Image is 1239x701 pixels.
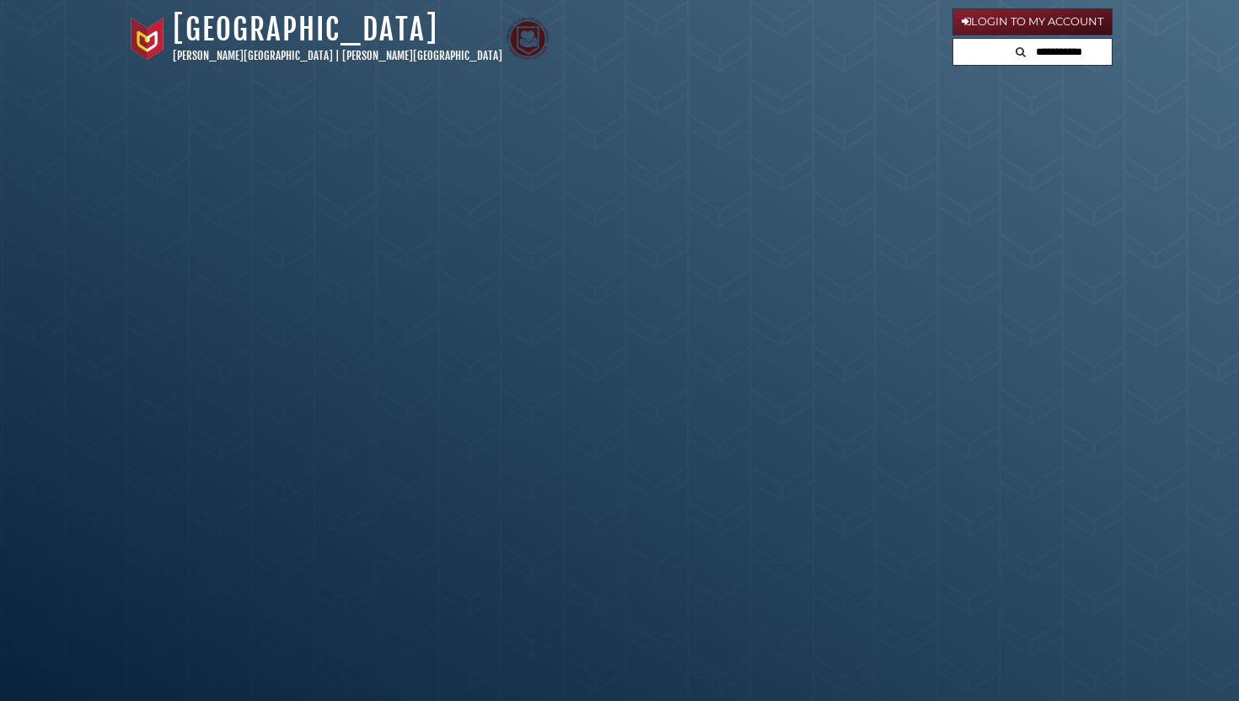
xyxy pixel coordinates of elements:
[507,18,549,60] img: Calvin Theological Seminary
[173,11,438,48] a: [GEOGRAPHIC_DATA]
[335,49,340,62] span: |
[126,18,169,60] img: Calvin University
[1011,39,1031,62] button: Search
[1016,46,1026,57] i: Search
[952,8,1113,35] a: Login to My Account
[342,49,502,62] a: [PERSON_NAME][GEOGRAPHIC_DATA]
[173,49,333,62] a: [PERSON_NAME][GEOGRAPHIC_DATA]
